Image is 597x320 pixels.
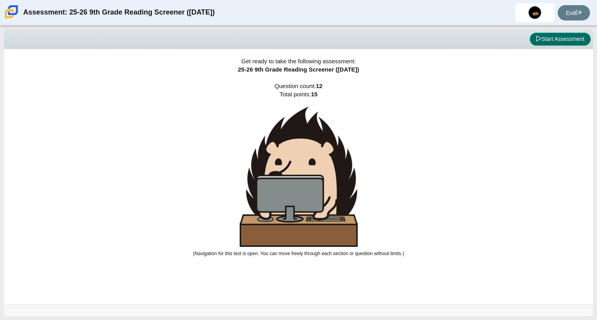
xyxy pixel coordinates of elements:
[193,83,404,256] span: Question count: Total points:
[3,4,20,20] img: Carmen School of Science & Technology
[316,83,323,89] b: 12
[23,3,215,22] div: Assessment: 25-26 9th Grade Reading Screener ([DATE])
[529,6,541,19] img: miroslava.martinez.XA6uwh
[311,91,318,97] b: 15
[238,66,359,73] span: 25-26 9th Grade Reading Screener ([DATE])
[240,107,358,247] img: hedgehog-behind-computer-large.png
[3,15,20,21] a: Carmen School of Science & Technology
[241,58,356,64] span: Get ready to take the following assessment:
[193,251,404,256] small: (Navigation for this test is open. You can move freely through each section or question without l...
[530,33,591,46] button: Start Assessment
[558,5,590,20] a: Exit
